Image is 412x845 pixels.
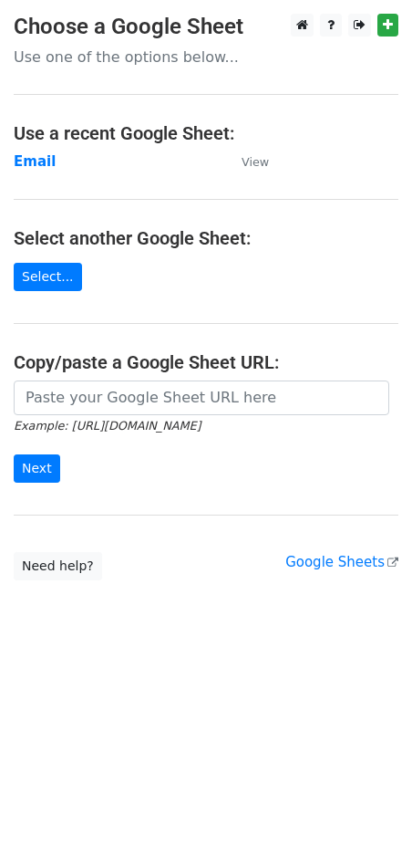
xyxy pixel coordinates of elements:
[14,552,102,580] a: Need help?
[14,381,389,415] input: Paste your Google Sheet URL here
[14,454,60,483] input: Next
[14,263,82,291] a: Select...
[242,155,269,169] small: View
[14,351,398,373] h4: Copy/paste a Google Sheet URL:
[14,14,398,40] h3: Choose a Google Sheet
[14,419,201,433] small: Example: [URL][DOMAIN_NAME]
[14,47,398,67] p: Use one of the options below...
[14,122,398,144] h4: Use a recent Google Sheet:
[14,227,398,249] h4: Select another Google Sheet:
[14,153,56,170] a: Email
[223,153,269,170] a: View
[285,554,398,570] a: Google Sheets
